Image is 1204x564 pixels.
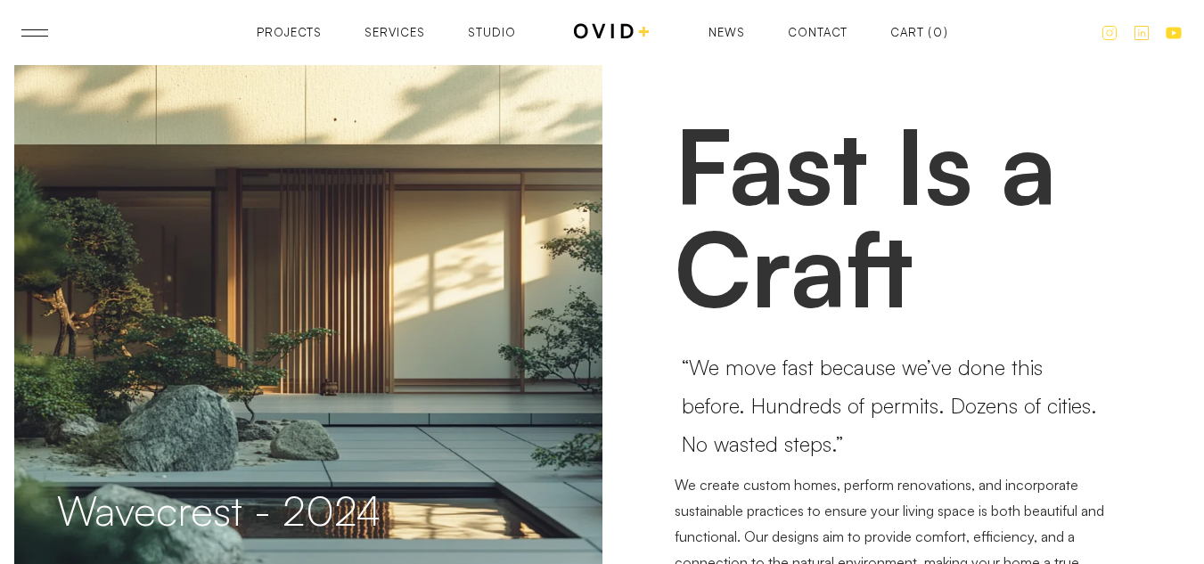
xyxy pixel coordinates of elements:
[364,27,425,38] a: Services
[788,27,848,38] a: Contact
[933,27,943,38] div: 0
[57,486,381,533] h2: Wavecrest - 2024
[468,27,516,38] a: Studio
[675,102,1057,332] strong: Fast Is a Craft
[890,27,948,38] a: Open cart
[928,27,932,38] div: (
[944,27,948,38] div: )
[708,27,745,38] a: News
[682,348,1110,464] p: “We move fast because we’ve done this before. Hundreds of permits. Dozens of cities. No wasted st...
[890,27,924,38] div: Cart
[257,27,322,38] a: Projects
